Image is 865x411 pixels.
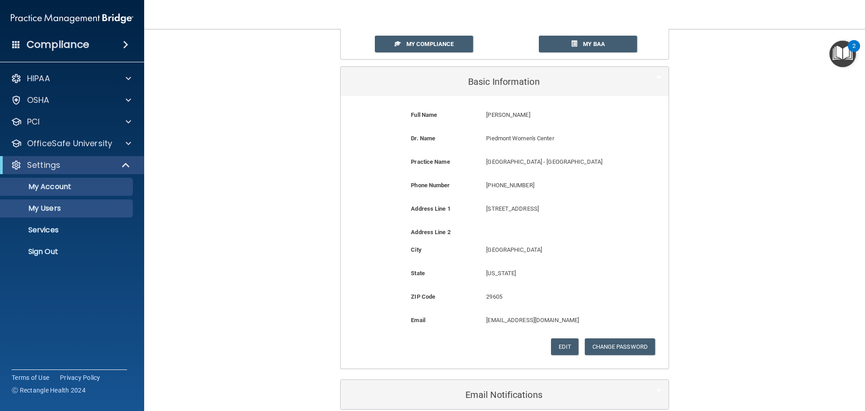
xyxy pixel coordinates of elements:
[347,390,634,400] h5: Email Notifications
[6,204,129,213] p: My Users
[411,135,435,142] b: Dr. Name
[411,317,425,323] b: Email
[411,205,450,212] b: Address Line 1
[60,373,100,382] a: Privacy Policy
[12,373,49,382] a: Terms of Use
[486,180,623,191] p: [PHONE_NUMBER]
[486,291,623,302] p: 29605
[11,9,133,28] img: PMB logo
[347,77,634,87] h5: Basic Information
[829,41,856,67] button: Open Resource Center, 2 new notifications
[585,338,656,355] button: Change Password
[411,182,450,189] b: Phone Number
[27,138,112,149] p: OfficeSafe University
[486,315,623,326] p: [EMAIL_ADDRESS][DOMAIN_NAME]
[347,384,662,405] a: Email Notifications
[11,116,131,127] a: PCI
[11,95,131,106] a: OSHA
[12,386,86,395] span: Ⓒ Rectangle Health 2024
[11,138,131,149] a: OfficeSafe University
[27,73,50,84] p: HIPAA
[411,229,450,236] b: Address Line 2
[27,38,89,51] h4: Compliance
[486,203,623,214] p: [STREET_ADDRESS]
[406,41,454,47] span: My Compliance
[583,41,605,47] span: My BAA
[411,293,435,300] b: ZIP Code
[347,71,662,92] a: Basic Information
[6,247,129,256] p: Sign Out
[551,338,578,355] button: Edit
[6,182,129,191] p: My Account
[709,347,854,383] iframe: Drift Widget Chat Controller
[27,160,60,171] p: Settings
[852,46,856,58] div: 2
[6,226,129,235] p: Services
[27,116,40,127] p: PCI
[11,160,131,171] a: Settings
[486,133,623,144] p: Piedmont Women's Center
[411,246,421,253] b: City
[11,73,131,84] a: HIPAA
[486,245,623,255] p: [GEOGRAPHIC_DATA]
[486,110,623,120] p: [PERSON_NAME]
[411,270,425,277] b: State
[27,95,50,106] p: OSHA
[411,158,450,165] b: Practice Name
[486,157,623,167] p: [GEOGRAPHIC_DATA] - [GEOGRAPHIC_DATA]
[486,268,623,279] p: [US_STATE]
[411,111,437,118] b: Full Name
